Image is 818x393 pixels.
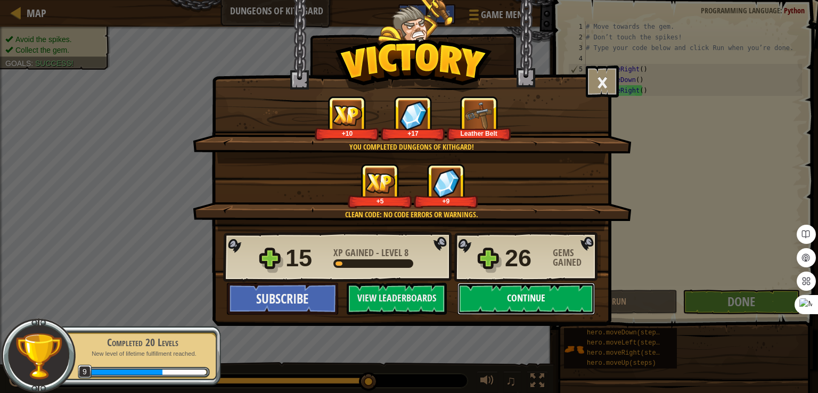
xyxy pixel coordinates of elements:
img: XP Gained [365,173,395,193]
span: 8 [404,246,408,259]
div: You completed Dungeons of Kithgard! [243,142,579,152]
img: Victory [335,39,492,93]
p: New level of lifetime fulfillment reached. [76,350,210,358]
div: Leather Belt [449,129,509,137]
div: +5 [350,197,410,205]
img: New Item [464,101,494,130]
img: XP Gained [332,105,362,126]
div: +9 [416,197,476,205]
div: +17 [383,129,443,137]
span: 9 [78,365,92,379]
button: Continue [457,283,595,315]
button: View Leaderboards [347,283,447,315]
button: × [586,65,619,97]
div: 15 [285,241,327,275]
div: - [333,248,408,258]
div: Completed 20 Levels [76,335,210,350]
button: Subscribe [227,283,338,315]
div: +10 [317,129,377,137]
img: Gems Gained [399,101,427,130]
div: Gems Gained [553,248,601,267]
span: XP Gained [333,246,376,259]
span: Level [379,246,404,259]
img: trophy.png [14,332,63,380]
div: 26 [505,241,546,275]
img: Gems Gained [432,168,460,198]
div: Clean code: no code errors or warnings. [243,209,579,220]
